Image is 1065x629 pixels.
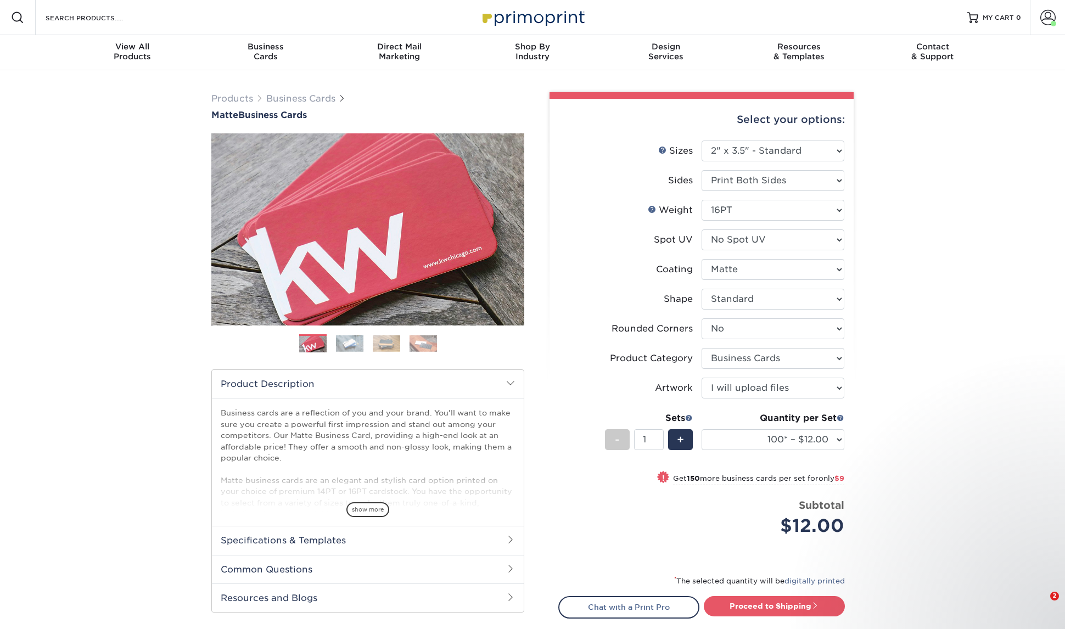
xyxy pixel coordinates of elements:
div: Select your options: [558,99,845,141]
div: Cards [199,42,333,61]
div: Weight [648,204,693,217]
span: - [615,431,620,448]
iframe: Intercom live chat [1028,592,1054,618]
h1: Business Cards [211,110,524,120]
span: show more [346,502,389,517]
a: DesignServices [599,35,732,70]
img: Business Cards 04 [410,335,437,352]
div: Product Category [610,352,693,365]
a: MatteBusiness Cards [211,110,524,120]
span: $9 [834,474,844,482]
small: Get more business cards per set for [673,474,844,485]
img: Business Cards 03 [373,335,400,352]
div: Services [599,42,732,61]
span: Matte [211,110,238,120]
img: Business Cards 01 [299,330,327,358]
div: Sets [605,412,693,425]
a: Contact& Support [866,35,999,70]
div: Quantity per Set [702,412,844,425]
span: Contact [866,42,999,52]
input: SEARCH PRODUCTS..... [44,11,152,24]
div: Sizes [658,144,693,158]
img: Primoprint [478,5,587,29]
div: Artwork [655,381,693,395]
span: + [677,431,684,448]
span: 2 [1050,592,1059,600]
span: Design [599,42,732,52]
h2: Specifications & Templates [212,526,524,554]
div: & Support [866,42,999,61]
strong: 150 [687,474,700,482]
span: Shop By [466,42,599,52]
div: Products [66,42,199,61]
a: BusinessCards [199,35,333,70]
a: Chat with a Print Pro [558,596,699,618]
a: Direct MailMarketing [333,35,466,70]
span: View All [66,42,199,52]
div: $12.00 [710,513,844,539]
span: only [819,474,844,482]
p: Business cards are a reflection of you and your brand. You'll want to make sure you create a powe... [221,407,515,564]
span: ! [662,472,665,484]
div: Coating [656,263,693,276]
img: Matte 01 [211,73,524,386]
a: Products [211,93,253,104]
span: Direct Mail [333,42,466,52]
a: digitally printed [784,577,845,585]
h2: Product Description [212,370,524,398]
span: 0 [1016,14,1021,21]
h2: Resources and Blogs [212,583,524,612]
strong: Subtotal [799,499,844,511]
div: Sides [668,174,693,187]
span: Business [199,42,333,52]
span: MY CART [983,13,1014,23]
a: Shop ByIndustry [466,35,599,70]
div: Industry [466,42,599,61]
a: Business Cards [266,93,335,104]
h2: Common Questions [212,555,524,583]
div: Marketing [333,42,466,61]
a: Proceed to Shipping [704,596,845,616]
small: The selected quantity will be [674,577,845,585]
div: & Templates [732,42,866,61]
a: View AllProducts [66,35,199,70]
img: Business Cards 02 [336,335,363,352]
div: Rounded Corners [612,322,693,335]
a: Resources& Templates [732,35,866,70]
span: Resources [732,42,866,52]
div: Spot UV [654,233,693,246]
div: Shape [664,293,693,306]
